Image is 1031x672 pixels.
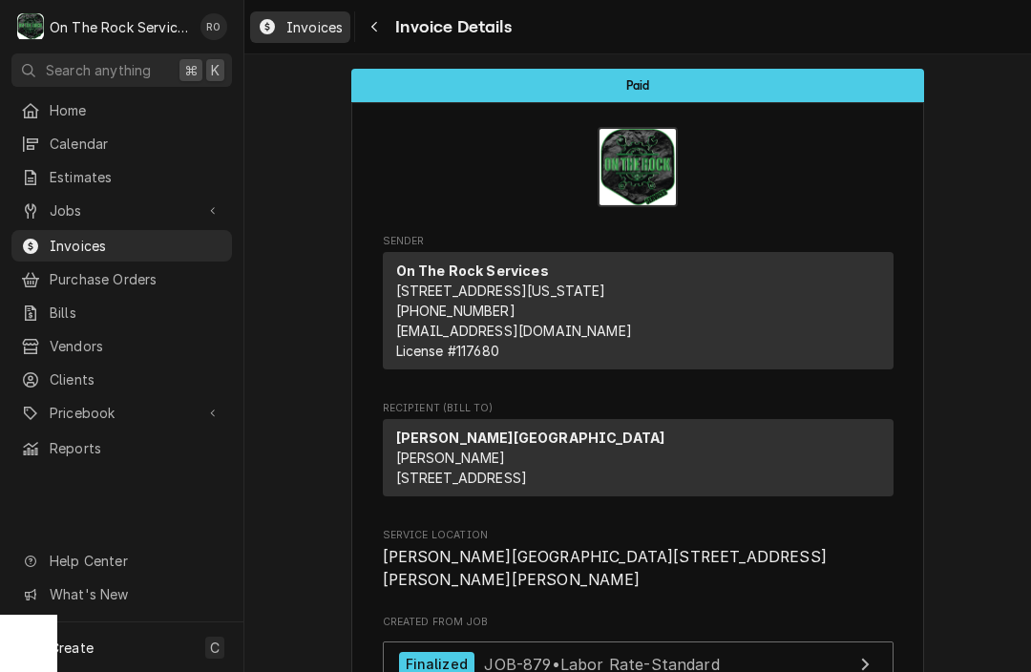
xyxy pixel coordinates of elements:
[50,167,222,187] span: Estimates
[396,343,499,359] span: License # 117680
[626,79,650,92] span: Paid
[383,419,894,496] div: Recipient (Bill To)
[11,195,232,226] a: Go to Jobs
[211,60,220,80] span: K
[396,430,665,446] strong: [PERSON_NAME][GEOGRAPHIC_DATA]
[200,13,227,40] div: Rich Ortega's Avatar
[184,60,198,80] span: ⌘
[396,303,515,319] a: [PHONE_NUMBER]
[50,584,221,604] span: What's New
[383,528,894,592] div: Service Location
[11,330,232,362] a: Vendors
[389,14,511,40] span: Invoice Details
[210,638,220,658] span: C
[50,438,222,458] span: Reports
[50,336,222,356] span: Vendors
[46,60,151,80] span: Search anything
[286,17,343,37] span: Invoices
[383,252,894,369] div: Sender
[351,69,924,102] div: Status
[50,303,222,323] span: Bills
[383,419,894,504] div: Recipient (Bill To)
[11,432,232,464] a: Reports
[598,127,678,207] img: Logo
[11,297,232,328] a: Bills
[250,11,350,43] a: Invoices
[396,283,606,299] span: [STREET_ADDRESS][US_STATE]
[396,450,528,486] span: [PERSON_NAME] [STREET_ADDRESS]
[11,397,232,429] a: Go to Pricebook
[11,230,232,262] a: Invoices
[50,100,222,120] span: Home
[11,263,232,295] a: Purchase Orders
[11,578,232,610] a: Go to What's New
[50,236,222,256] span: Invoices
[383,528,894,543] span: Service Location
[383,548,827,589] span: [PERSON_NAME][GEOGRAPHIC_DATA][STREET_ADDRESS][PERSON_NAME][PERSON_NAME]
[11,545,232,577] a: Go to Help Center
[50,200,194,220] span: Jobs
[11,128,232,159] a: Calendar
[383,615,894,630] span: Created From Job
[383,546,894,591] span: Service Location
[50,134,222,154] span: Calendar
[383,234,894,249] span: Sender
[50,269,222,289] span: Purchase Orders
[17,13,44,40] div: O
[359,11,389,42] button: Navigate back
[50,551,221,571] span: Help Center
[396,323,632,339] a: [EMAIL_ADDRESS][DOMAIN_NAME]
[200,13,227,40] div: RO
[11,94,232,126] a: Home
[11,53,232,87] button: Search anything⌘K
[50,640,94,656] span: Create
[17,13,44,40] div: On The Rock Services's Avatar
[11,161,232,193] a: Estimates
[396,262,549,279] strong: On The Rock Services
[383,401,894,416] span: Recipient (Bill To)
[50,369,222,389] span: Clients
[383,252,894,377] div: Sender
[383,401,894,505] div: Invoice Recipient
[383,234,894,378] div: Invoice Sender
[50,17,190,37] div: On The Rock Services
[11,364,232,395] a: Clients
[50,403,194,423] span: Pricebook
